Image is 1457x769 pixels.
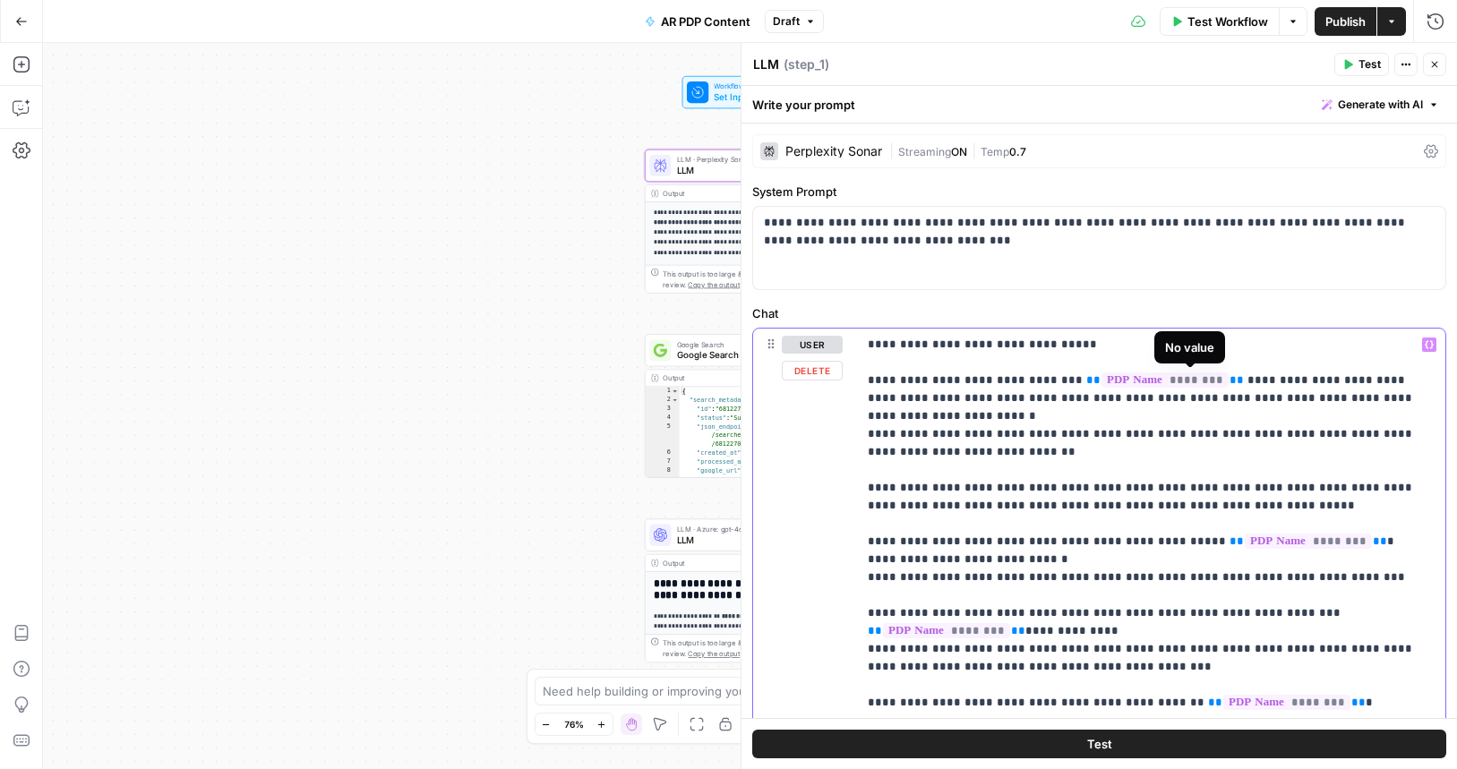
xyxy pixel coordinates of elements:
[663,188,818,199] div: Output
[564,717,584,731] span: 76%
[646,423,680,449] div: 5
[688,280,740,288] span: Copy the output
[1334,53,1389,76] button: Test
[672,387,679,396] span: Toggle code folding, rows 1 through 712
[645,334,855,478] div: Google SearchGoogle SearchStep 5Output{ "search_metadata":{ "id":"6812270abb558dee70c6ee29", "sta...
[765,10,824,33] button: Draft
[981,145,1009,158] span: Temp
[782,361,843,380] button: Delete
[663,637,849,659] div: This output is too large & has been abbreviated for review. to view the full content.
[634,7,761,36] button: AR PDP Content
[773,13,800,30] span: Draft
[1358,56,1381,73] span: Test
[1009,145,1026,158] span: 0.7
[646,405,680,414] div: 3
[785,145,882,158] div: Perplexity Sonar
[646,449,680,457] div: 6
[661,13,750,30] span: AR PDP Content
[1338,97,1423,113] span: Generate with AI
[645,76,855,108] div: WorkflowSet InputsInputs
[714,81,781,91] span: Workflow
[752,730,1446,758] button: Test
[688,650,740,658] span: Copy the output
[1160,7,1279,36] button: Test Workflow
[677,348,818,362] span: Google Search
[741,86,1457,123] div: Write your prompt
[752,183,1446,201] label: System Prompt
[677,533,808,546] span: LLM
[646,414,680,423] div: 4
[782,336,843,354] button: user
[663,558,818,568] div: Output
[753,56,779,73] textarea: LLM
[1325,13,1366,30] span: Publish
[663,269,849,290] div: This output is too large & has been abbreviated for review. to view the full content.
[951,145,967,158] span: ON
[898,145,951,158] span: Streaming
[677,164,819,177] span: LLM
[1315,93,1446,116] button: Generate with AI
[784,56,829,73] span: ( step_1 )
[677,154,819,165] span: LLM · Perplexity Sonar
[672,396,679,405] span: Toggle code folding, rows 2 through 11
[1315,7,1376,36] button: Publish
[677,524,808,534] span: LLM · Azure: gpt-4o
[663,372,818,383] div: Output
[646,466,680,519] div: 8
[646,457,680,466] div: 7
[646,387,680,396] div: 1
[967,141,981,159] span: |
[677,338,818,349] span: Google Search
[714,90,781,104] span: Set Inputs
[889,141,898,159] span: |
[646,396,680,405] div: 2
[752,304,1446,322] label: Chat
[1187,13,1268,30] span: Test Workflow
[1087,735,1112,753] span: Test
